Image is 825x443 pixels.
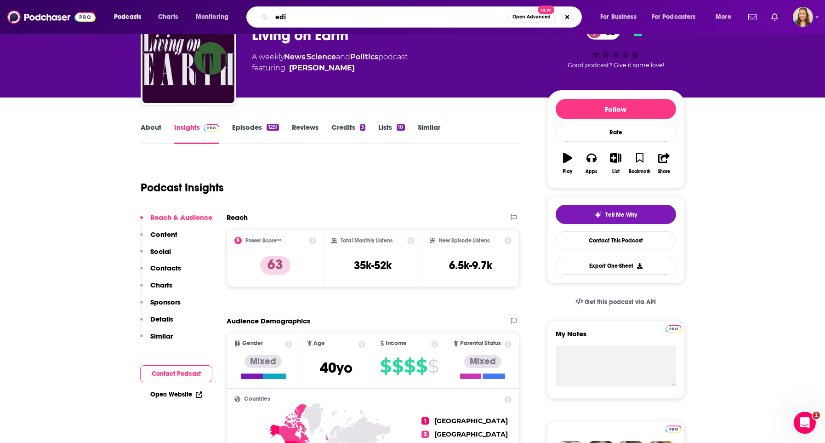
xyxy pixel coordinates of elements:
button: Contacts [140,264,181,281]
span: For Podcasters [652,11,696,23]
span: $ [380,359,391,374]
iframe: Intercom live chat [794,412,816,434]
p: Reach & Audience [150,213,212,222]
span: Countries [244,396,270,402]
a: Reviews [292,123,319,144]
a: News [284,52,305,61]
span: Podcasts [114,11,141,23]
a: Open Website [150,391,202,398]
button: Charts [140,281,172,298]
div: Mixed [245,355,282,368]
span: , [305,52,307,61]
button: Share [652,147,676,180]
span: [GEOGRAPHIC_DATA] [434,417,508,425]
p: Similar [150,332,173,340]
button: tell me why sparkleTell Me Why [556,205,676,224]
div: Search podcasts, credits, & more... [255,6,591,28]
span: Good podcast? Give it some love! [568,62,664,69]
a: Living on Earth [142,11,234,103]
h3: 6.5k-9.7k [449,259,492,272]
button: Contact Podcast [140,365,212,382]
a: Episodes1251 [232,123,279,144]
a: Pro website [666,424,682,433]
button: open menu [646,10,709,24]
div: List [612,169,620,174]
button: Content [140,230,177,247]
button: open menu [189,10,240,24]
div: 63Good podcast? Give it some love! [547,17,685,75]
a: About [141,123,161,144]
button: Social [140,247,171,264]
span: Parental Status [460,340,501,346]
span: Logged in as adriana.guzman [793,7,813,27]
p: 63 [260,256,290,275]
span: For Business [600,11,637,23]
h2: Power Score™ [245,237,281,244]
h2: Total Monthly Listens [341,237,393,244]
span: Tell Me Why [605,211,637,219]
a: Lists10 [378,123,404,144]
p: Sponsors [150,298,181,306]
a: Similar [418,123,440,144]
h2: Audience Demographics [227,316,310,325]
button: Export One-Sheet [556,257,676,275]
button: open menu [594,10,648,24]
a: Show notifications dropdown [745,9,760,25]
div: Play [563,169,572,174]
div: 1251 [267,124,279,131]
a: Pro website [666,324,682,333]
button: Show profile menu [793,7,813,27]
span: 40 yo [320,359,353,377]
div: A weekly podcast [252,52,408,74]
h1: Podcast Insights [141,181,224,195]
button: List [603,147,627,180]
img: Podchaser Pro [204,124,220,132]
span: 1 [421,417,429,425]
button: Apps [580,147,603,180]
button: Reach & Audience [140,213,212,230]
button: Open AdvancedNew [508,12,555,23]
span: Gender [242,340,263,346]
div: Bookmark [629,169,650,174]
span: Charts [158,11,178,23]
img: User Profile [793,7,813,27]
h2: Reach [227,213,248,222]
img: Podchaser - Follow, Share and Rate Podcasts [7,8,96,26]
span: New [538,6,554,14]
button: Details [140,315,173,332]
button: Sponsors [140,298,181,315]
input: Search podcasts, credits, & more... [272,10,508,24]
a: Charts [152,10,183,24]
a: InsightsPodchaser Pro [174,123,220,144]
span: $ [428,359,438,374]
span: More [716,11,731,23]
span: $ [416,359,427,374]
button: Play [556,147,580,180]
span: 1 [813,412,820,419]
button: Bookmark [628,147,652,180]
span: 2 [421,431,429,438]
div: 10 [397,124,404,131]
button: Follow [556,99,676,119]
span: Get this podcast via API [585,298,656,306]
a: Show notifications dropdown [768,9,782,25]
button: open menu [709,10,743,24]
span: $ [392,359,403,374]
span: Age [313,340,325,346]
h2: New Episode Listens [439,237,489,244]
a: Get this podcast via API [568,291,664,313]
label: My Notes [556,329,676,345]
p: Content [150,230,177,239]
h3: 35k-52k [354,259,392,272]
p: Social [150,247,171,256]
span: Open Advanced [512,15,551,19]
p: Details [150,315,173,323]
a: Contact This Podcast [556,231,676,249]
span: featuring [252,63,408,74]
img: tell me why sparkle [594,211,602,219]
span: and [336,52,350,61]
div: Apps [586,169,597,174]
div: Mixed [464,355,501,368]
img: Podchaser Pro [666,426,682,433]
p: Charts [150,281,172,289]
